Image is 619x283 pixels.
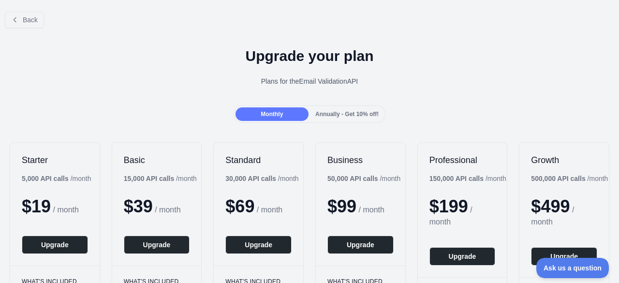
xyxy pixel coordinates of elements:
span: $ 499 [531,196,570,216]
span: $ 99 [327,196,356,216]
div: / month [225,174,298,183]
div: / month [531,174,608,183]
h2: Professional [429,154,496,166]
b: 500,000 API calls [531,175,585,182]
div: / month [327,174,400,183]
b: 150,000 API calls [429,175,484,182]
b: 30,000 API calls [225,175,276,182]
iframe: Toggle Customer Support [536,258,609,278]
h2: Standard [225,154,292,166]
span: $ 199 [429,196,468,216]
h2: Growth [531,154,597,166]
span: $ 69 [225,196,254,216]
h2: Business [327,154,394,166]
b: 50,000 API calls [327,175,378,182]
div: / month [429,174,506,183]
